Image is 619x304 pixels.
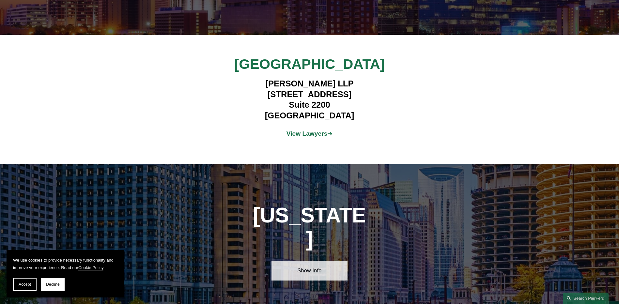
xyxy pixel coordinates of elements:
a: View Lawyers➔ [286,130,333,137]
section: Cookie banner [7,250,124,297]
span: [GEOGRAPHIC_DATA] [234,56,385,72]
a: Search this site [563,293,609,304]
span: ➔ [286,130,333,137]
button: Decline [41,278,65,291]
span: Decline [46,282,60,287]
strong: View Lawyers [286,130,328,137]
a: Show Info [271,261,348,281]
button: Accept [13,278,37,291]
p: We use cookies to provide necessary functionality and improve your experience. Read our . [13,256,117,271]
span: Accept [19,282,31,287]
h4: [PERSON_NAME] LLP [STREET_ADDRESS] Suite 2200 [GEOGRAPHIC_DATA] [214,78,405,121]
a: Cookie Policy [78,265,103,270]
h1: [US_STATE] [253,204,367,251]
